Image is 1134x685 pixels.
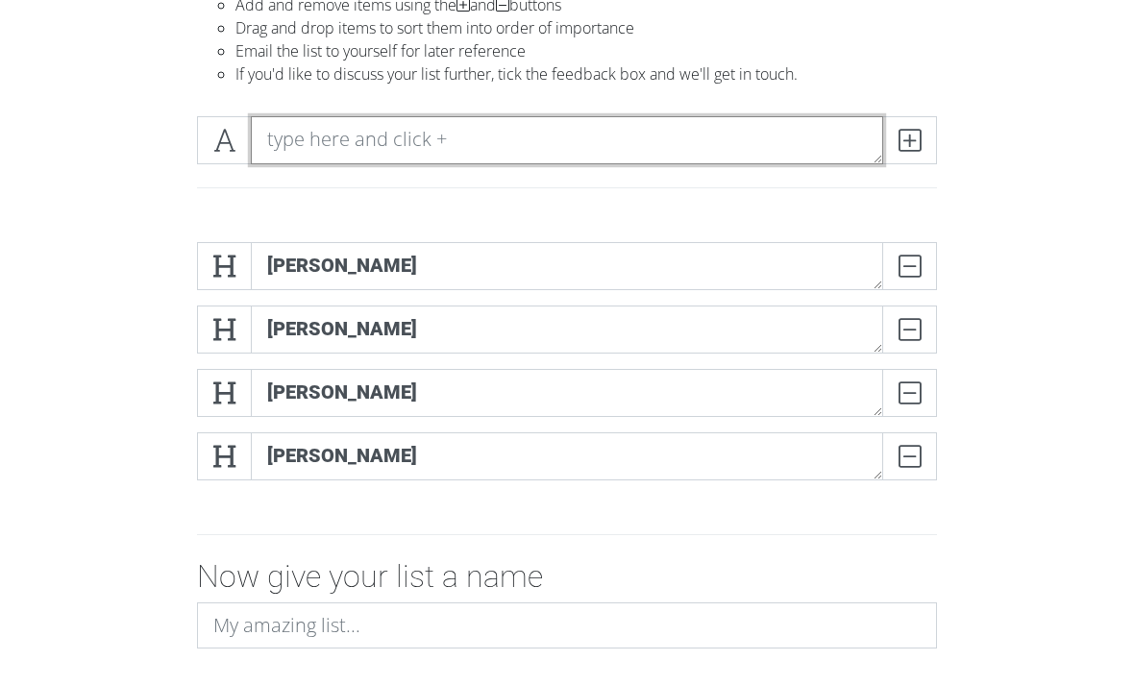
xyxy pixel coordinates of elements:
[235,39,937,62] li: Email the list to yourself for later reference
[197,602,937,648] input: My amazing list...
[235,16,937,39] li: Drag and drop items to sort them into order of importance
[235,62,937,86] li: If you'd like to discuss your list further, tick the feedback box and we'll get in touch.
[197,558,937,595] h2: Now give your list a name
